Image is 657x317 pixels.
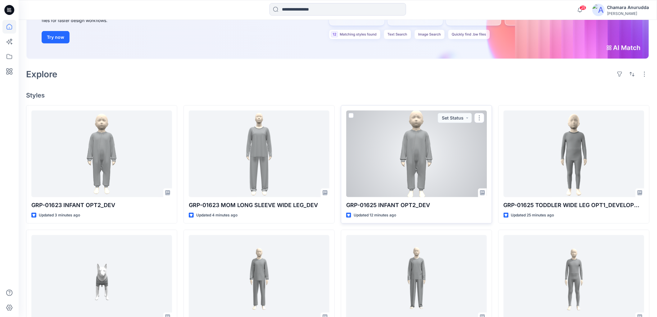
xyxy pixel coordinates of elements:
[346,201,487,210] p: GRP-01625 INFANT OPT2_DEV
[26,69,57,79] h2: Explore
[511,212,554,219] p: Updated 25 minutes ago
[504,111,644,197] a: GRP-01625 TODDLER WIDE LEG OPT1_DEVELOPMENT
[592,4,605,16] img: avatar
[31,201,172,210] p: GRP-01623 INFANT OPT2_DEV
[504,201,644,210] p: GRP-01625 TODDLER WIDE LEG OPT1_DEVELOPMENT
[42,31,70,43] button: Try now
[31,111,172,197] a: GRP-01623 INFANT OPT2_DEV
[39,212,80,219] p: Updated 3 minutes ago
[26,92,650,99] h4: Styles
[189,111,329,197] a: GRP-01623 MOM LONG SLEEVE WIDE LEG_DEV
[580,5,587,10] span: 25
[196,212,238,219] p: Updated 4 minutes ago
[189,201,329,210] p: GRP-01623 MOM LONG SLEEVE WIDE LEG_DEV
[607,4,649,11] div: Chamara Anurudda
[354,212,396,219] p: Updated 12 minutes ago
[607,11,649,16] div: [PERSON_NAME]
[346,111,487,197] a: GRP-01625 INFANT OPT2_DEV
